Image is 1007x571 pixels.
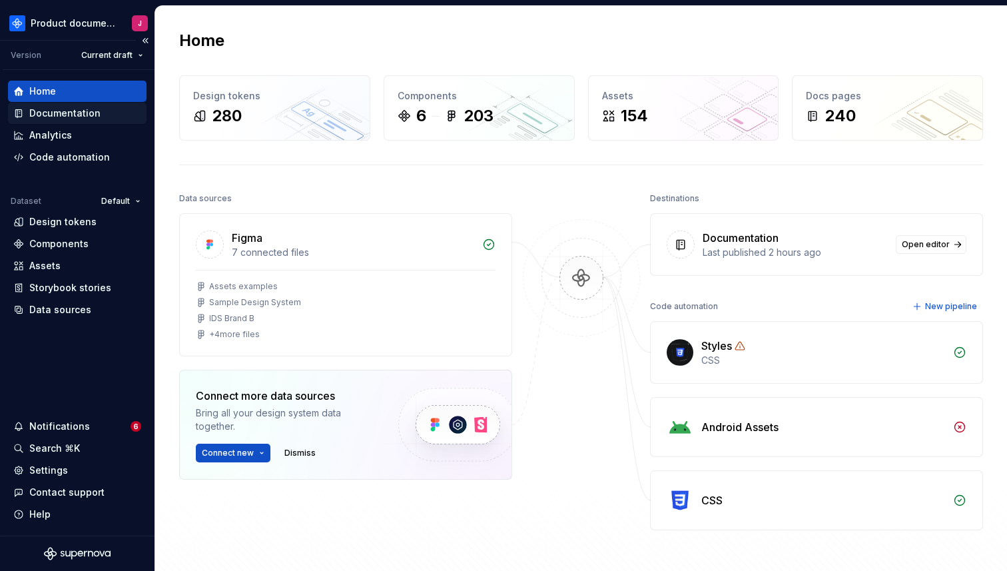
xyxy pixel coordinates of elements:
[8,233,147,255] a: Components
[650,189,699,208] div: Destinations
[196,406,376,433] div: Bring all your design system data together.
[232,230,262,246] div: Figma
[650,297,718,316] div: Code automation
[179,75,370,141] a: Design tokens280
[602,89,765,103] div: Assets
[908,297,983,316] button: New pipeline
[8,211,147,233] a: Design tokens
[179,30,224,51] h2: Home
[193,89,356,103] div: Design tokens
[196,388,376,404] div: Connect more data sources
[806,89,969,103] div: Docs pages
[29,129,72,142] div: Analytics
[29,486,105,499] div: Contact support
[701,338,732,354] div: Styles
[29,303,91,316] div: Data sources
[179,189,232,208] div: Data sources
[31,17,116,30] div: Product documentation
[588,75,779,141] a: Assets154
[8,277,147,298] a: Storybook stories
[701,354,945,367] div: CSS
[8,438,147,459] button: Search ⌘K
[8,416,147,437] button: Notifications6
[8,147,147,168] a: Code automation
[29,85,56,98] div: Home
[701,419,779,435] div: Android Assets
[11,196,41,207] div: Dataset
[29,420,90,433] div: Notifications
[384,75,575,141] a: Components6203
[138,18,142,29] div: J
[825,105,856,127] div: 240
[136,31,155,50] button: Collapse sidebar
[8,460,147,481] a: Settings
[8,299,147,320] a: Data sources
[75,46,149,65] button: Current draft
[29,107,101,120] div: Documentation
[212,105,242,127] div: 280
[101,196,130,207] span: Default
[44,547,111,560] svg: Supernova Logo
[8,103,147,124] a: Documentation
[29,215,97,229] div: Design tokens
[416,105,426,127] div: 6
[29,442,80,455] div: Search ⌘K
[792,75,983,141] a: Docs pages240
[284,448,316,458] span: Dismiss
[209,281,278,292] div: Assets examples
[29,281,111,294] div: Storybook stories
[621,105,648,127] div: 154
[209,329,260,340] div: + 4 more files
[131,421,141,432] span: 6
[9,15,25,31] img: 87691e09-aac2-46b6-b153-b9fe4eb63333.png
[29,237,89,251] div: Components
[278,444,322,462] button: Dismiss
[95,192,147,211] button: Default
[896,235,966,254] a: Open editor
[703,246,888,259] div: Last published 2 hours ago
[8,125,147,146] a: Analytics
[11,50,41,61] div: Version
[29,508,51,521] div: Help
[925,301,977,312] span: New pipeline
[81,50,133,61] span: Current draft
[29,151,110,164] div: Code automation
[701,492,723,508] div: CSS
[202,448,254,458] span: Connect new
[179,213,512,356] a: Figma7 connected filesAssets examplesSample Design SystemIDS Brand B+4more files
[8,255,147,277] a: Assets
[29,464,68,477] div: Settings
[196,444,270,462] button: Connect new
[398,89,561,103] div: Components
[902,239,950,250] span: Open editor
[703,230,779,246] div: Documentation
[232,246,474,259] div: 7 connected files
[3,9,152,37] button: Product documentationJ
[209,313,254,324] div: IDS Brand B
[8,482,147,503] button: Contact support
[8,504,147,525] button: Help
[8,81,147,102] a: Home
[209,297,301,308] div: Sample Design System
[464,105,494,127] div: 203
[29,259,61,273] div: Assets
